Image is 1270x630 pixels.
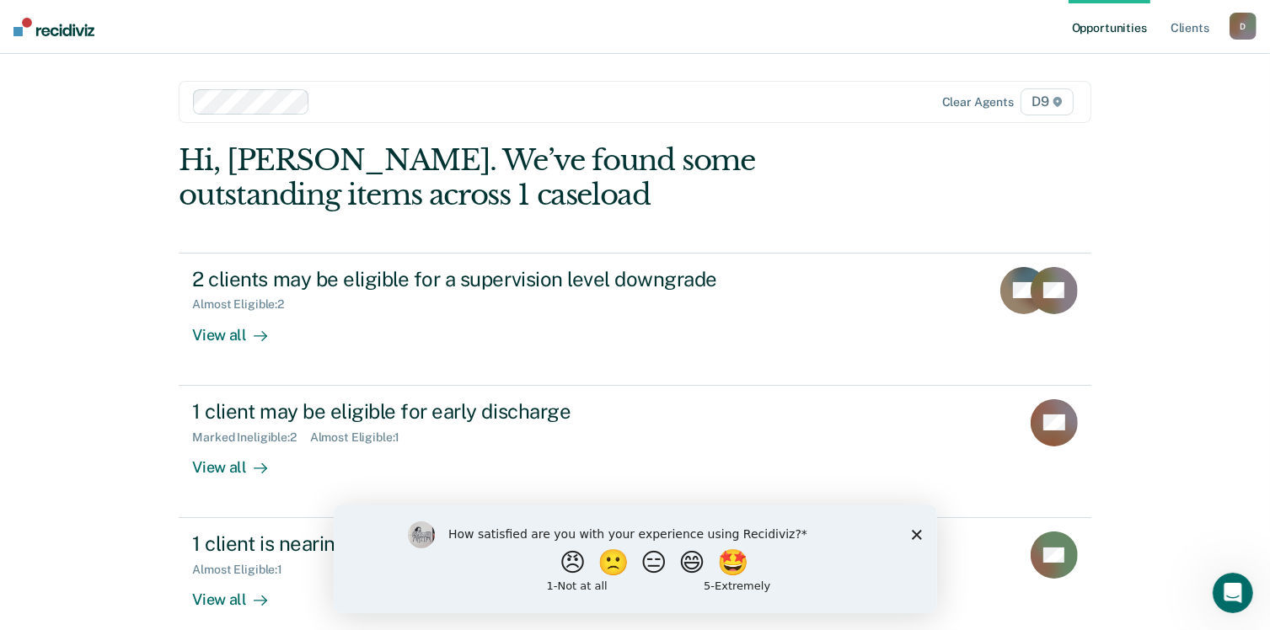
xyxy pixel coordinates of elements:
[1230,13,1257,40] button: D
[192,297,297,312] div: Almost Eligible : 2
[179,143,908,212] div: Hi, [PERSON_NAME]. We’ve found some outstanding items across 1 caseload
[192,267,784,291] div: 2 clients may be eligible for a supervision level downgrade
[192,577,287,610] div: View all
[192,312,287,344] div: View all
[179,386,1090,518] a: 1 client may be eligible for early dischargeMarked Ineligible:2Almost Eligible:1View all
[942,95,1014,109] div: Clear agents
[310,430,414,445] div: Almost Eligible : 1
[192,563,296,577] div: Almost Eligible : 1
[192,444,287,477] div: View all
[13,18,94,36] img: Recidiviz
[179,253,1090,386] a: 2 clients may be eligible for a supervision level downgradeAlmost Eligible:2View all
[1213,573,1253,613] iframe: Intercom live chat
[1021,88,1074,115] span: D9
[192,531,784,556] div: 1 client is nearing or past their full-term release date
[334,505,937,613] iframe: Survey by Kim from Recidiviz
[192,430,309,445] div: Marked Ineligible : 2
[192,399,784,424] div: 1 client may be eligible for early discharge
